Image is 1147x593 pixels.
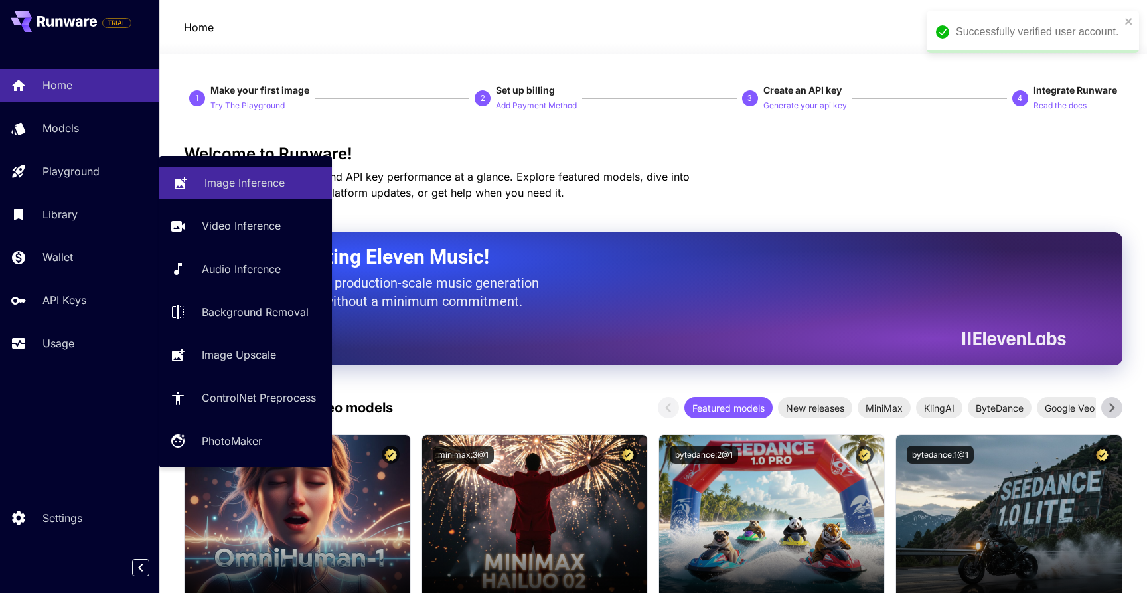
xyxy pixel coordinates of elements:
p: Library [42,207,78,222]
div: Successfully verified user account. [956,24,1120,40]
p: The only way to get production-scale music generation from Eleven Labs without a minimum commitment. [217,274,549,311]
h3: Welcome to Runware! [184,145,1122,163]
button: Collapse sidebar [132,559,149,576]
span: Google Veo [1037,401,1103,415]
span: Make your first image [210,84,309,96]
div: Collapse sidebar [142,556,159,580]
button: Certified Model – Vetted for best performance and includes a commercial license. [1093,446,1111,464]
p: 2 [481,92,485,104]
span: New releases [778,401,852,415]
button: Certified Model – Vetted for best performance and includes a commercial license. [382,446,400,464]
p: Settings [42,510,82,526]
button: Certified Model – Vetted for best performance and includes a commercial license. [619,446,637,464]
p: Usage [42,335,74,351]
a: Image Upscale [159,339,332,371]
p: 4 [1018,92,1022,104]
p: PhotoMaker [202,433,262,449]
button: close [1124,16,1134,27]
span: ByteDance [968,401,1032,415]
nav: breadcrumb [184,19,214,35]
a: ControlNet Preprocess [159,382,332,414]
p: ControlNet Preprocess [202,390,316,406]
p: Home [184,19,214,35]
a: Image Inference [159,167,332,199]
span: KlingAI [916,401,962,415]
span: MiniMax [858,401,911,415]
p: Image Inference [204,175,285,191]
p: Generate your api key [763,100,847,112]
button: bytedance:2@1 [670,446,738,464]
p: Playground [42,163,100,179]
p: Read the docs [1033,100,1087,112]
a: Audio Inference [159,253,332,286]
span: Featured models [684,401,773,415]
span: Check out your usage stats and API key performance at a glance. Explore featured models, dive int... [184,170,690,199]
a: PhotoMaker [159,425,332,458]
p: Video Inference [202,218,281,234]
p: API Keys [42,292,86,308]
p: 1 [195,92,200,104]
a: Video Inference [159,210,332,242]
button: bytedance:1@1 [907,446,974,464]
p: Wallet [42,249,73,265]
p: Audio Inference [202,261,281,277]
p: Add Payment Method [496,100,577,112]
h2: Now Supporting Eleven Music! [217,244,1056,270]
button: minimax:3@1 [433,446,494,464]
span: Set up billing [496,84,555,96]
a: Background Removal [159,296,332,328]
p: Try The Playground [210,100,285,112]
span: Integrate Runware [1033,84,1117,96]
p: Models [42,120,79,136]
span: Create an API key [763,84,842,96]
p: Image Upscale [202,347,276,363]
span: TRIAL [103,18,131,28]
p: Home [42,77,72,93]
p: Background Removal [202,304,309,320]
button: Certified Model – Vetted for best performance and includes a commercial license. [856,446,874,464]
span: Add your payment card to enable full platform functionality. [102,15,131,31]
p: 3 [747,92,752,104]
